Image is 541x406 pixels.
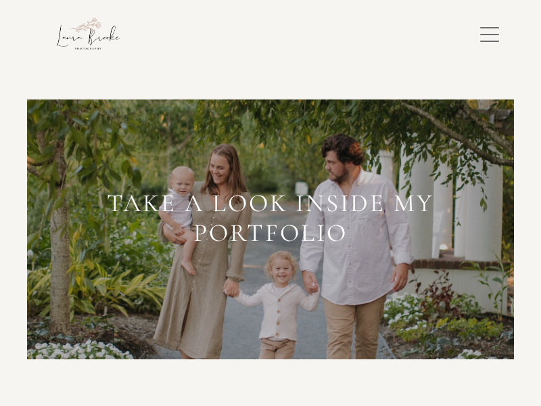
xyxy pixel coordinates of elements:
span: inside [296,189,385,219]
span: my [394,189,434,219]
span: portfolio [193,219,348,248]
span: Take [107,189,177,219]
img: Laura Brooke Photography [41,9,135,63]
span: a [185,189,204,219]
span: look [212,189,288,219]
